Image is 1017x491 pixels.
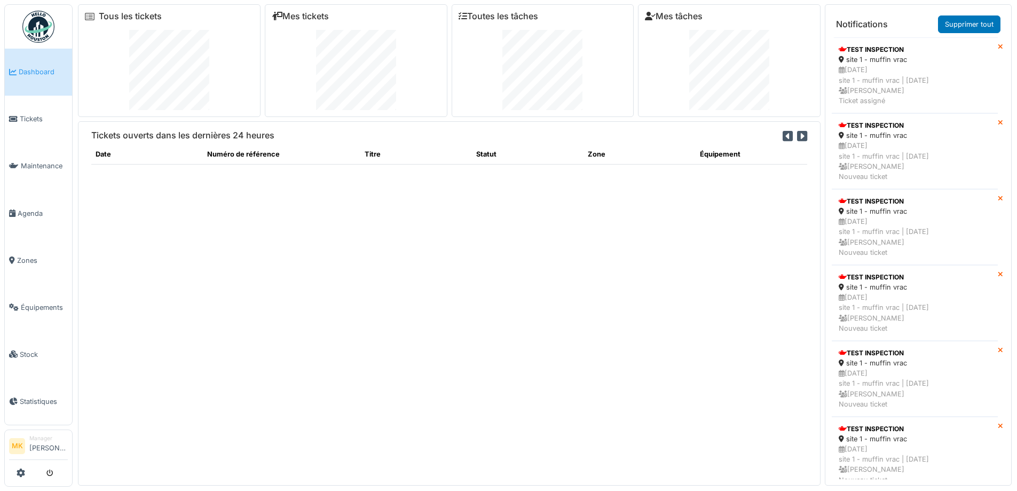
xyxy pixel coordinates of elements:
[839,444,991,485] div: [DATE] site 1 - muffin vrac | [DATE] [PERSON_NAME] Nouveau ticket
[839,282,991,292] div: site 1 - muffin vrac
[272,11,329,21] a: Mes tickets
[938,15,1000,33] a: Supprimer tout
[839,216,991,258] div: [DATE] site 1 - muffin vrac | [DATE] [PERSON_NAME] Nouveau ticket
[91,130,274,141] h6: Tickets ouverts dans les dernières 24 heures
[22,11,54,43] img: Badge_color-CXgf-gQk.svg
[5,49,72,96] a: Dashboard
[839,54,991,65] div: site 1 - muffin vrac
[832,341,998,417] a: TEST INSPECTION site 1 - muffin vrac [DATE]site 1 - muffin vrac | [DATE] [PERSON_NAME]Nouveau ticket
[17,255,68,266] span: Zones
[9,438,25,454] li: MK
[5,190,72,237] a: Agenda
[839,45,991,54] div: TEST INSPECTION
[99,11,162,21] a: Tous les tickets
[21,302,68,313] span: Équipements
[839,368,991,409] div: [DATE] site 1 - muffin vrac | [DATE] [PERSON_NAME] Nouveau ticket
[29,434,68,457] li: [PERSON_NAME]
[645,11,703,21] a: Mes tâches
[5,378,72,425] a: Statistiques
[5,331,72,378] a: Stock
[839,358,991,368] div: site 1 - muffin vrac
[360,145,472,164] th: Titre
[832,265,998,341] a: TEST INSPECTION site 1 - muffin vrac [DATE]site 1 - muffin vrac | [DATE] [PERSON_NAME]Nouveau ticket
[839,130,991,141] div: site 1 - muffin vrac
[20,114,68,124] span: Tickets
[832,189,998,265] a: TEST INSPECTION site 1 - muffin vrac [DATE]site 1 - muffin vrac | [DATE] [PERSON_NAME]Nouveau ticket
[21,161,68,171] span: Maintenance
[839,434,991,444] div: site 1 - muffin vrac
[839,206,991,216] div: site 1 - muffin vrac
[5,237,72,284] a: Zones
[19,67,68,77] span: Dashboard
[5,96,72,143] a: Tickets
[91,145,203,164] th: Date
[696,145,807,164] th: Équipement
[839,65,991,106] div: [DATE] site 1 - muffin vrac | [DATE] [PERSON_NAME] Ticket assigné
[29,434,68,442] div: Manager
[839,292,991,333] div: [DATE] site 1 - muffin vrac | [DATE] [PERSON_NAME] Nouveau ticket
[9,434,68,460] a: MK Manager[PERSON_NAME]
[836,19,888,29] h6: Notifications
[18,208,68,219] span: Agenda
[20,396,68,407] span: Statistiques
[839,197,991,206] div: TEST INSPECTION
[839,424,991,434] div: TEST INSPECTION
[459,11,538,21] a: Toutes les tâches
[839,141,991,182] div: [DATE] site 1 - muffin vrac | [DATE] [PERSON_NAME] Nouveau ticket
[584,145,695,164] th: Zone
[839,348,991,358] div: TEST INSPECTION
[20,349,68,360] span: Stock
[839,121,991,130] div: TEST INSPECTION
[203,145,360,164] th: Numéro de référence
[832,37,998,113] a: TEST INSPECTION site 1 - muffin vrac [DATE]site 1 - muffin vrac | [DATE] [PERSON_NAME]Ticket assigné
[5,143,72,190] a: Maintenance
[472,145,584,164] th: Statut
[832,113,998,189] a: TEST INSPECTION site 1 - muffin vrac [DATE]site 1 - muffin vrac | [DATE] [PERSON_NAME]Nouveau ticket
[839,272,991,282] div: TEST INSPECTION
[5,284,72,331] a: Équipements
